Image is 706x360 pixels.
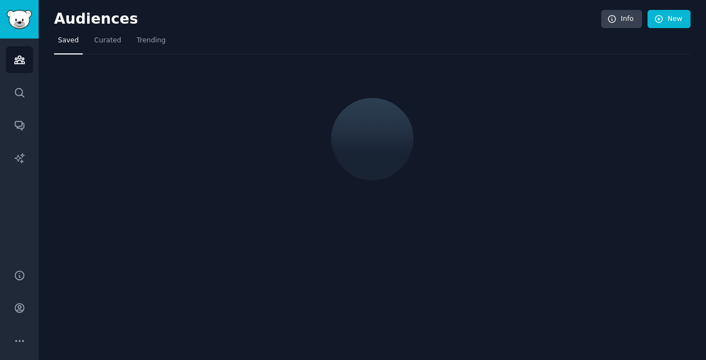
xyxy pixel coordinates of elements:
a: Curated [90,32,125,54]
img: GummySearch logo [7,10,32,29]
span: Saved [58,36,79,46]
span: Curated [94,36,121,46]
span: Trending [137,36,165,46]
a: Saved [54,32,83,54]
h2: Audiences [54,10,601,28]
a: Trending [133,32,169,54]
a: Info [601,10,642,29]
a: New [648,10,691,29]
